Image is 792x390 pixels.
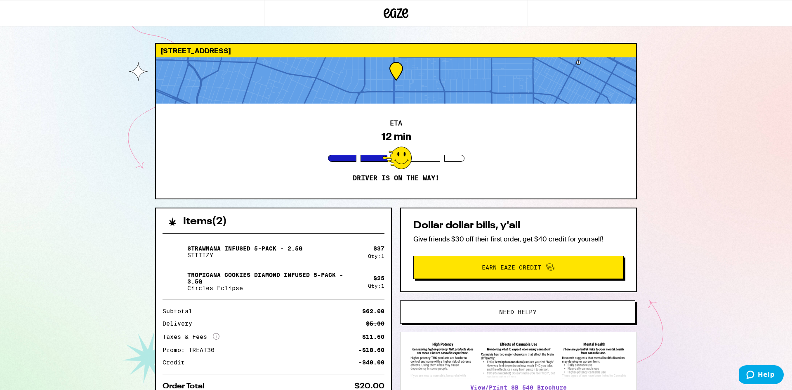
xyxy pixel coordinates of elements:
[413,221,624,231] h2: Dollar dollar bills, y'all
[163,321,198,326] div: Delivery
[163,333,219,340] div: Taxes & Fees
[358,359,384,365] div: -$40.00
[409,340,628,379] img: SB 540 Brochure preview
[362,334,384,340] div: $11.60
[390,120,402,127] h2: ETA
[358,347,384,353] div: -$18.60
[163,383,210,390] div: Order Total
[381,131,411,142] div: 12 min
[163,308,198,314] div: Subtotal
[163,270,186,293] img: Tropicana Cookies Diamond Infused 5-Pack - 3.5g
[187,252,302,258] p: STIIIZY
[366,321,384,326] div: $5.00
[362,308,384,314] div: $62.00
[163,359,191,365] div: Credit
[400,300,635,324] button: Need help?
[187,285,361,291] p: Circles Eclipse
[482,265,541,270] span: Earn Eaze Credit
[373,275,384,281] div: $ 25
[373,245,384,252] div: $ 37
[739,365,784,386] iframe: Opens a widget where you can find more information
[187,245,302,252] p: Strawnana Infused 5-Pack - 2.5g
[187,272,361,285] p: Tropicana Cookies Diamond Infused 5-Pack - 3.5g
[499,309,536,315] span: Need help?
[183,217,227,227] h2: Items ( 2 )
[163,240,186,263] img: Strawnana Infused 5-Pack - 2.5g
[368,253,384,259] div: Qty: 1
[354,383,384,390] div: $20.00
[353,174,439,182] p: Driver is on the way!
[156,44,636,57] div: [STREET_ADDRESS]
[413,256,624,279] button: Earn Eaze Credit
[413,235,624,243] p: Give friends $30 off their first order, get $40 credit for yourself!
[163,347,220,353] div: Promo: TREAT30
[368,283,384,288] div: Qty: 1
